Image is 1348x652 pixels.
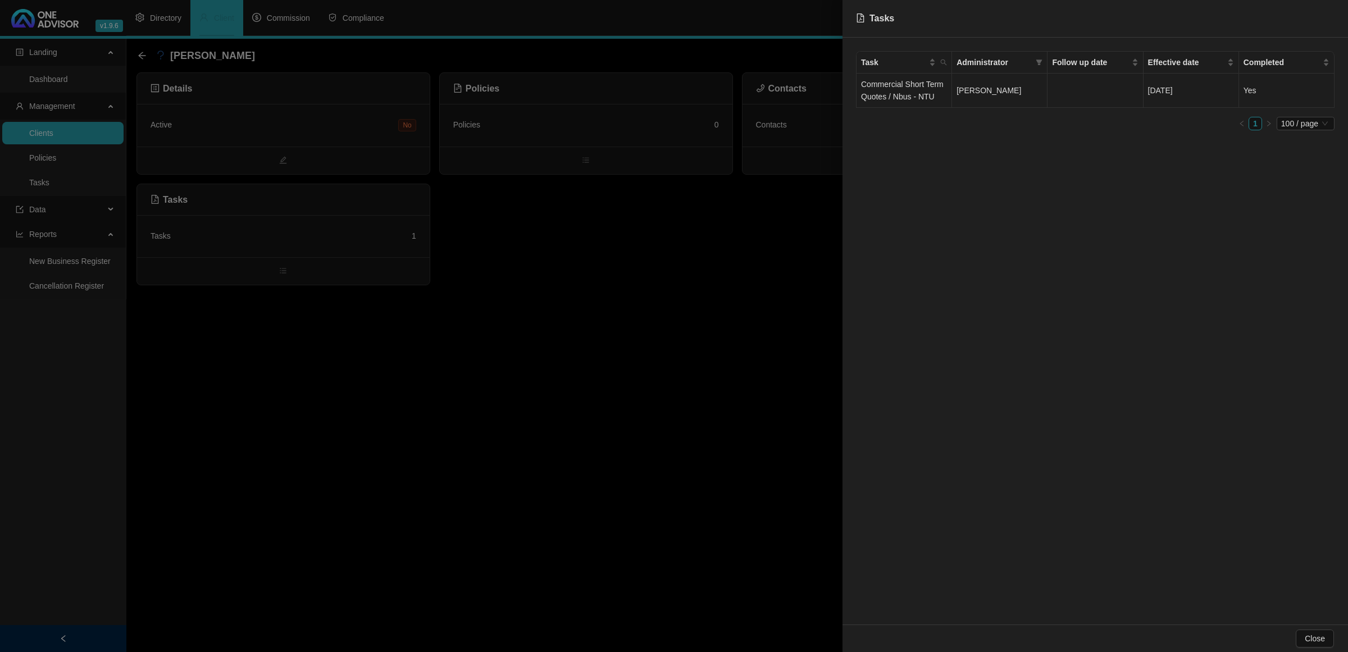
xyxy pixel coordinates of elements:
[1235,117,1249,130] button: left
[1277,117,1335,130] div: Page Size
[857,52,952,74] th: Task
[957,56,1031,69] span: Administrator
[1249,117,1262,130] li: 1
[957,86,1021,95] span: [PERSON_NAME]
[861,56,927,69] span: Task
[940,59,947,66] span: search
[1033,54,1045,71] span: filter
[1148,56,1225,69] span: Effective date
[1239,52,1335,74] th: Completed
[1262,117,1276,130] button: right
[1262,117,1276,130] li: Next Page
[1235,117,1249,130] li: Previous Page
[1305,632,1325,645] span: Close
[1048,52,1143,74] th: Follow up date
[1244,56,1320,69] span: Completed
[1238,120,1245,127] span: left
[869,13,894,23] span: Tasks
[1239,74,1335,108] td: Yes
[1249,117,1262,130] a: 1
[1144,52,1239,74] th: Effective date
[1036,59,1042,66] span: filter
[1296,630,1334,648] button: Close
[1144,74,1239,108] td: [DATE]
[857,74,952,108] td: Commercial Short Term Quotes / Nbus - NTU
[1265,120,1272,127] span: right
[938,54,949,71] span: search
[1052,56,1129,69] span: Follow up date
[856,13,865,22] span: file-pdf
[1281,117,1330,130] span: 100 / page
